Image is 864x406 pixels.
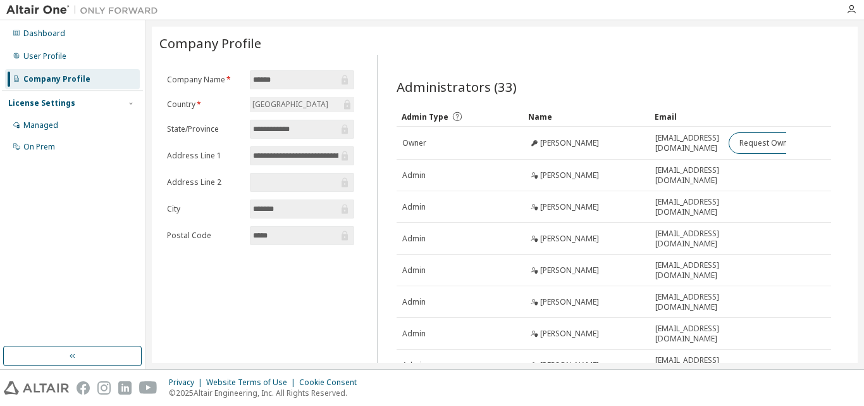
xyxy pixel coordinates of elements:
[23,142,55,152] div: On Prem
[299,377,364,388] div: Cookie Consent
[528,106,645,127] div: Name
[402,329,426,339] span: Admin
[655,324,719,344] span: [EMAIL_ADDRESS][DOMAIN_NAME]
[397,78,517,96] span: Administrators (33)
[139,381,157,395] img: youtube.svg
[402,170,426,181] span: Admin
[655,133,719,153] span: [EMAIL_ADDRESS][DOMAIN_NAME]
[159,34,261,52] span: Company Profile
[23,51,66,61] div: User Profile
[8,98,75,108] div: License Settings
[97,381,111,395] img: instagram.svg
[540,360,599,371] span: [PERSON_NAME]
[540,138,599,148] span: [PERSON_NAME]
[655,229,719,249] span: [EMAIL_ADDRESS][DOMAIN_NAME]
[402,265,426,276] span: Admin
[402,111,448,122] span: Admin Type
[540,170,599,181] span: [PERSON_NAME]
[250,98,330,111] div: [GEOGRAPHIC_DATA]
[6,4,164,16] img: Altair One
[169,388,364,398] p: © 2025 Altair Engineering, Inc. All Rights Reserved.
[167,99,242,110] label: Country
[655,260,719,281] span: [EMAIL_ADDRESS][DOMAIN_NAME]
[655,292,719,312] span: [EMAIL_ADDRESS][DOMAIN_NAME]
[540,202,599,212] span: [PERSON_NAME]
[206,377,299,388] div: Website Terms of Use
[23,29,65,39] div: Dashboard
[250,97,355,112] div: [GEOGRAPHIC_DATA]
[118,381,132,395] img: linkedin.svg
[402,138,426,148] span: Owner
[167,151,242,161] label: Address Line 1
[23,120,58,130] div: Managed
[402,360,426,371] span: Admin
[729,132,836,154] button: Request Owner Change
[540,329,599,339] span: [PERSON_NAME]
[77,381,90,395] img: facebook.svg
[655,165,719,186] span: [EMAIL_ADDRESS][DOMAIN_NAME]
[167,75,242,85] label: Company Name
[23,74,90,84] div: Company Profile
[655,106,718,127] div: Email
[167,231,242,241] label: Postal Code
[402,202,426,212] span: Admin
[402,234,426,244] span: Admin
[167,124,242,134] label: State/Province
[540,265,599,276] span: [PERSON_NAME]
[540,297,599,307] span: [PERSON_NAME]
[167,204,242,214] label: City
[540,234,599,244] span: [PERSON_NAME]
[402,297,426,307] span: Admin
[655,355,719,376] span: [EMAIL_ADDRESS][DOMAIN_NAME]
[4,381,69,395] img: altair_logo.svg
[167,177,242,187] label: Address Line 2
[655,197,719,217] span: [EMAIL_ADDRESS][DOMAIN_NAME]
[169,377,206,388] div: Privacy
